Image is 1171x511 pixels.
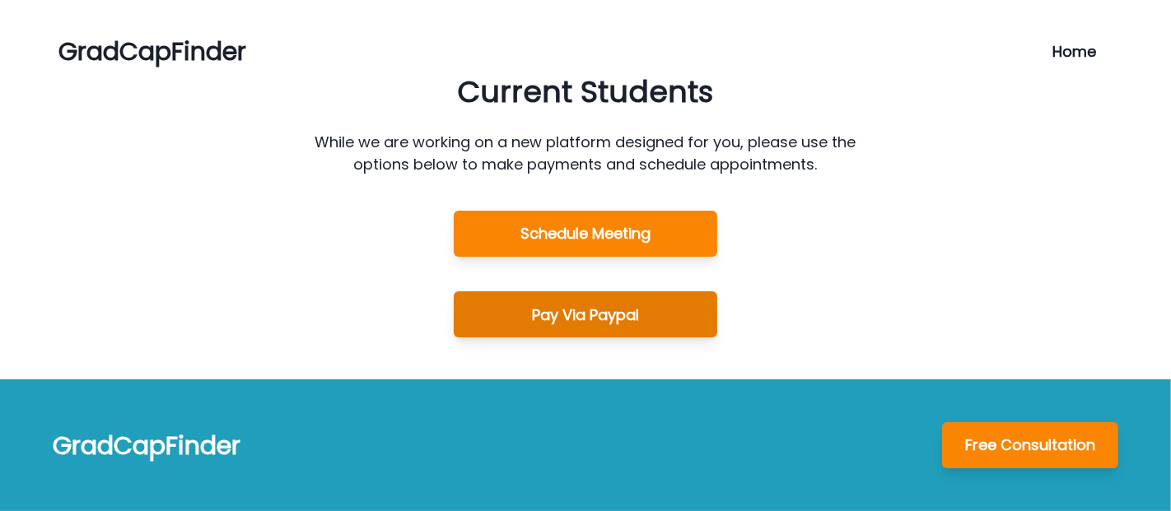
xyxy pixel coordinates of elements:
[1052,40,1113,63] a: Home
[942,422,1118,468] button: Free Consultation
[53,427,240,464] p: GradCapFinder
[58,34,246,69] a: GradCapFinder
[454,291,717,337] button: Pay Via Paypal
[293,131,879,175] p: While we are working on a new platform designed for you, please use the options below to make pay...
[454,211,717,257] button: Schedule Meeting
[458,70,714,114] p: Current Students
